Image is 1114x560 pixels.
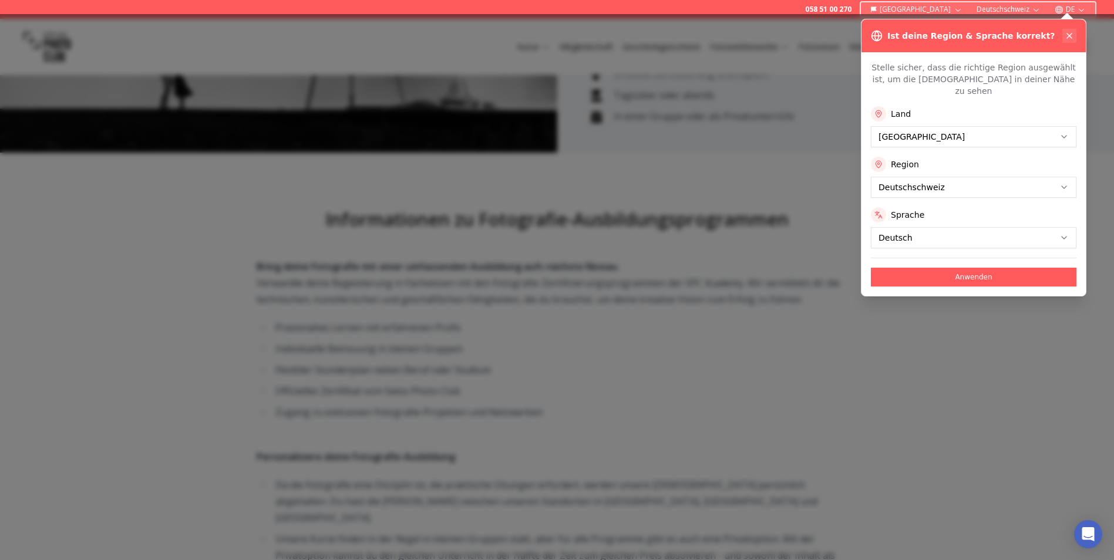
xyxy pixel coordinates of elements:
[1050,2,1091,16] button: DE
[891,209,924,221] label: Sprache
[1074,520,1102,548] div: Open Intercom Messenger
[866,2,967,16] button: [GEOGRAPHIC_DATA]
[972,2,1045,16] button: Deutschschweiz
[871,62,1076,97] p: Stelle sicher, dass die richtige Region ausgewählt ist, um die [DEMOGRAPHIC_DATA] in deiner Nähe ...
[891,158,919,170] label: Region
[887,30,1055,42] h3: Ist deine Region & Sprache korrekt?
[891,108,911,120] label: Land
[871,268,1076,286] button: Anwenden
[805,5,852,14] a: 058 51 00 270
